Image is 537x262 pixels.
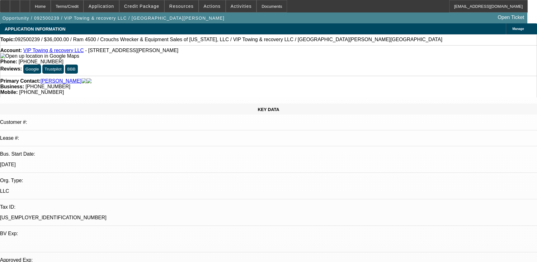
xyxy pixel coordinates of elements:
button: Trustpilot [42,65,64,74]
span: Activities [231,4,252,9]
a: [PERSON_NAME] [40,78,82,84]
strong: Account: [0,48,22,53]
span: Resources [169,4,194,9]
button: Activities [226,0,257,12]
strong: Business: [0,84,24,89]
a: VIP Towing & recovery LLC [23,48,84,53]
span: [PHONE_NUMBER] [19,59,64,64]
span: - [STREET_ADDRESS][PERSON_NAME] [85,48,178,53]
button: BBB [65,65,78,74]
strong: Reviews: [0,66,22,71]
a: Open Ticket [495,12,527,23]
span: Application [88,4,114,9]
a: View Google Maps [0,53,79,59]
span: Credit Package [124,4,159,9]
img: facebook-icon.png [82,78,87,84]
span: Opportunity / 092500239 / VIP Towing & recovery LLC / [GEOGRAPHIC_DATA][PERSON_NAME] [2,16,224,21]
strong: Mobile: [0,90,18,95]
button: Application [84,0,119,12]
img: linkedin-icon.png [87,78,92,84]
button: Actions [199,0,225,12]
img: Open up location in Google Maps [0,53,79,59]
strong: Primary Contact: [0,78,40,84]
strong: Topic: [0,37,15,42]
span: 092500239 / $36,000.00 / Ram 4500 / Crouchs Wrecker & Equipment Sales of [US_STATE], LLC / VIP To... [15,37,442,42]
span: KEY DATA [258,107,279,112]
strong: Phone: [0,59,17,64]
button: Resources [165,0,198,12]
span: APPLICATION INFORMATION [5,27,65,32]
span: [PHONE_NUMBER] [19,90,64,95]
button: Credit Package [120,0,164,12]
span: Actions [204,4,221,9]
span: Manage [512,27,524,31]
span: [PHONE_NUMBER] [26,84,70,89]
button: Google [23,65,41,74]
